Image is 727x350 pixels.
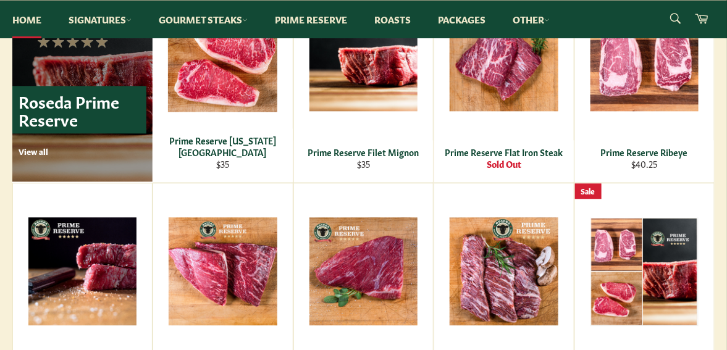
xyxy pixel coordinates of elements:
a: Packages [426,1,498,38]
div: Prime Reserve Flat Iron Steak [442,146,566,158]
img: Prime Reserve Basics Bundle [590,217,699,326]
p: Roseda Prime Reserve [12,86,146,133]
a: Gourmet Steaks [146,1,260,38]
a: Other [500,1,562,38]
div: Prime Reserve [US_STATE][GEOGRAPHIC_DATA] [161,135,285,159]
a: Signatures [56,1,144,38]
a: Roasts [362,1,423,38]
img: Prime Reserve Skirt Steak [450,217,558,325]
div: Sold Out [442,158,566,170]
img: Prime Reserve Coulotte [169,217,277,325]
div: Prime Reserve Ribeye [582,146,706,158]
img: Prime Reserve Flat Iron Steak [450,3,558,111]
div: Prime Reserve Filet Mignon [301,146,425,158]
div: $35 [301,158,425,170]
img: Prime Reserve Tri-Tip [309,217,418,325]
div: $35 [161,158,285,170]
div: $40.25 [582,158,706,170]
a: Prime Reserve [263,1,359,38]
img: Prime Reserve Filet Mignon [309,3,418,111]
img: Prime Reserve New York Strip [168,3,277,112]
img: Prime Reserve Ribeye [590,3,699,111]
img: Prime Reserve Sirloin [28,217,137,325]
p: View all [19,146,146,157]
div: Sale [575,183,602,199]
